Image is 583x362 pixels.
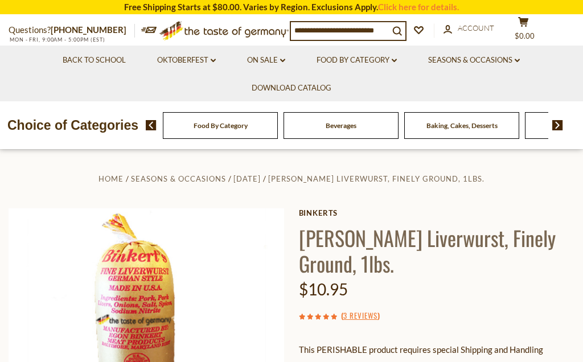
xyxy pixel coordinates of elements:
[299,279,348,299] span: $10.95
[268,174,485,183] a: [PERSON_NAME] Liverwurst, Finely Ground, 1lbs.
[426,121,498,130] a: Baking, Cakes, Desserts
[299,208,574,217] a: Binkerts
[343,310,377,322] a: 3 Reviews
[299,343,574,357] p: This PERISHABLE product requires special Shipping and Handling
[146,120,157,130] img: previous arrow
[444,22,494,35] a: Account
[341,310,380,321] span: ( )
[233,174,261,183] a: [DATE]
[552,120,563,130] img: next arrow
[458,23,494,32] span: Account
[157,54,216,67] a: Oktoberfest
[63,54,126,67] a: Back to School
[9,36,105,43] span: MON - FRI, 9:00AM - 5:00PM (EST)
[378,2,459,12] a: Click here for details.
[194,121,248,130] a: Food By Category
[506,17,540,45] button: $0.00
[252,82,331,94] a: Download Catalog
[428,54,520,67] a: Seasons & Occasions
[515,31,535,40] span: $0.00
[51,24,126,35] a: [PHONE_NUMBER]
[326,121,356,130] a: Beverages
[299,225,574,276] h1: [PERSON_NAME] Liverwurst, Finely Ground, 1lbs.
[131,174,226,183] a: Seasons & Occasions
[9,23,135,38] p: Questions?
[247,54,285,67] a: On Sale
[98,174,124,183] a: Home
[317,54,397,67] a: Food By Category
